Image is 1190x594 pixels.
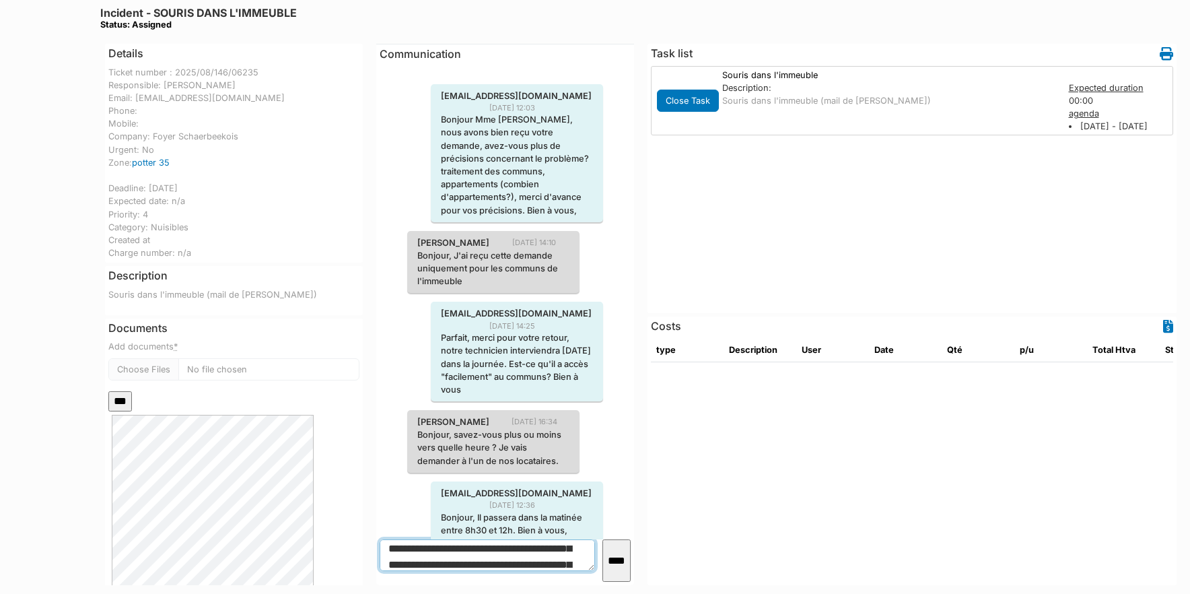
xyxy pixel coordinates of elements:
span: [DATE] 14:10 [512,237,566,249]
div: Souris dans l'immeuble [715,69,1062,81]
p: Souris dans l'immeuble (mail de [PERSON_NAME]) [722,94,1055,107]
h6: Description [108,269,168,282]
h6: Details [108,47,143,60]
a: potter 35 [132,158,170,168]
span: [DATE] 12:03 [489,102,545,114]
span: [DATE] 12:36 [489,500,545,511]
p: Bonjour Mme [PERSON_NAME], nous avons bien reçu votre demande, avez-vous plus de précisions conce... [441,113,593,217]
h6: Documents [108,322,359,335]
span: [DATE] 16:34 [512,416,567,428]
th: p/u [1014,338,1087,362]
p: Souris dans l'immeuble (mail de [PERSON_NAME]) [108,288,359,301]
div: Ticket number : 2025/08/146/06235 Responsible: [PERSON_NAME] Email: [EMAIL_ADDRESS][DOMAIN_NAME] ... [108,66,359,260]
span: [EMAIL_ADDRESS][DOMAIN_NAME] [431,487,602,500]
div: agenda [1069,107,1171,120]
p: Bonjour, savez-vous plus ou moins vers quelle heure ? Je vais demander à l'un de nos locataires. [417,428,569,467]
span: [PERSON_NAME] [407,416,499,428]
a: Close Task [657,92,719,106]
span: [EMAIL_ADDRESS][DOMAIN_NAME] [431,307,602,320]
div: Status: Assigned [100,20,297,30]
th: Qté [942,338,1014,362]
abbr: required [174,341,178,352]
span: translation missing: en.communication.communication [380,47,461,61]
h6: Task list [651,47,693,60]
div: 00:00 [1062,81,1178,133]
th: User [796,338,869,362]
i: Work order [1160,47,1173,61]
span: [DATE] 14:25 [489,321,545,332]
span: [EMAIL_ADDRESS][DOMAIN_NAME] [431,90,602,102]
h6: Costs [651,320,681,333]
h6: Incident - SOURIS DANS L'IMMEUBLE [100,7,297,30]
li: [DATE] - [DATE] [1069,120,1171,133]
p: Bonjour, J'ai reçu cette demande uniquement pour les communs de l'immeuble [417,249,569,288]
div: Description: [722,81,1055,94]
th: Description [724,338,796,362]
span: translation missing: en.total [1092,345,1113,355]
div: Expected duration [1069,81,1171,94]
th: type [651,338,724,362]
span: [PERSON_NAME] [407,236,499,249]
p: Parfait, merci pour votre retour, notre technicien interviendra [DATE] dans la journée. Est-ce qu... [441,331,593,396]
p: Bonjour, Il passera dans la matinée entre 8h30 et 12h. Bien à vous, [441,511,593,537]
label: Add documents [108,340,178,353]
th: Date [869,338,942,362]
span: translation missing: en.todo.action.close_task [666,96,710,106]
span: translation missing: en.HTVA [1115,345,1135,355]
